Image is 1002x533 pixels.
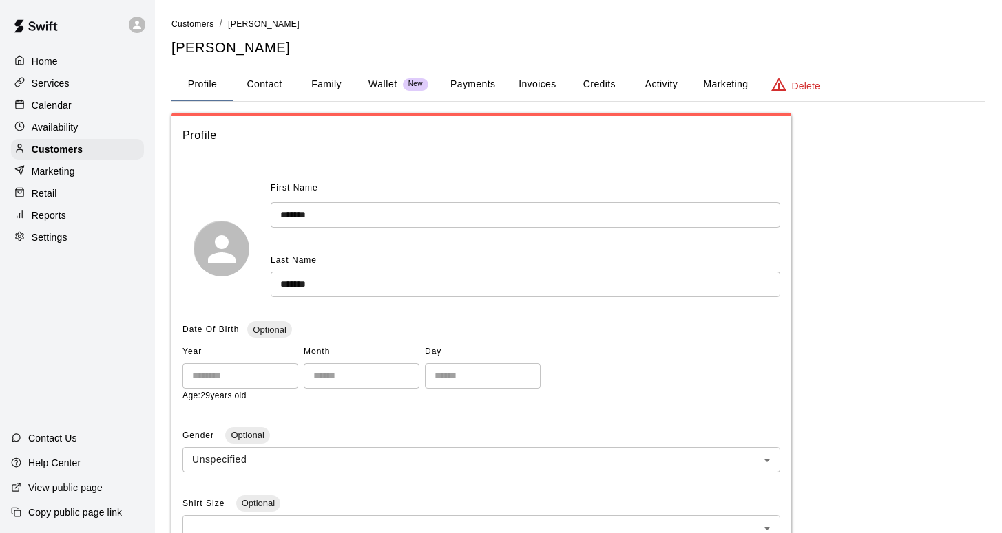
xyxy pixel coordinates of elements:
span: [PERSON_NAME] [228,19,300,29]
div: Unspecified [182,447,780,472]
button: Contact [233,68,295,101]
span: Optional [247,325,291,335]
div: basic tabs example [171,68,985,101]
a: Services [11,73,144,94]
li: / [220,17,222,31]
p: Home [32,54,58,68]
p: Retail [32,186,57,200]
span: Day [425,341,541,363]
p: Wallet [368,77,397,91]
p: Marketing [32,164,75,178]
a: Customers [11,139,144,160]
p: Copy public page link [28,505,122,519]
span: Age: 29 years old [182,391,247,400]
span: Optional [225,430,269,440]
a: Retail [11,183,144,204]
span: Shirt Size [182,499,228,508]
button: Payments [439,68,506,101]
button: Marketing [692,68,759,101]
button: Family [295,68,357,101]
span: Last Name [271,255,317,265]
span: Date Of Birth [182,325,239,334]
p: Reports [32,208,66,222]
button: Invoices [506,68,568,101]
p: Calendar [32,98,72,112]
a: Availability [11,117,144,138]
button: Activity [630,68,692,101]
button: Credits [568,68,630,101]
span: Optional [236,498,280,508]
a: Settings [11,227,144,248]
a: Home [11,51,144,72]
span: Month [304,341,419,363]
span: First Name [271,177,318,199]
span: Gender [182,431,217,440]
p: Settings [32,230,67,244]
a: Marketing [11,161,144,182]
span: Profile [182,127,780,144]
p: Help Center [28,456,81,470]
button: Profile [171,68,233,101]
nav: breadcrumb [171,17,985,32]
p: Availability [32,120,79,134]
h5: [PERSON_NAME] [171,39,985,57]
p: View public page [28,481,103,494]
p: Contact Us [28,431,77,445]
p: Delete [792,79,820,93]
span: Year [182,341,298,363]
span: Customers [171,19,214,29]
a: Calendar [11,95,144,116]
span: New [403,80,428,89]
p: Customers [32,142,83,156]
p: Services [32,76,70,90]
a: Reports [11,205,144,226]
a: Customers [171,18,214,29]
